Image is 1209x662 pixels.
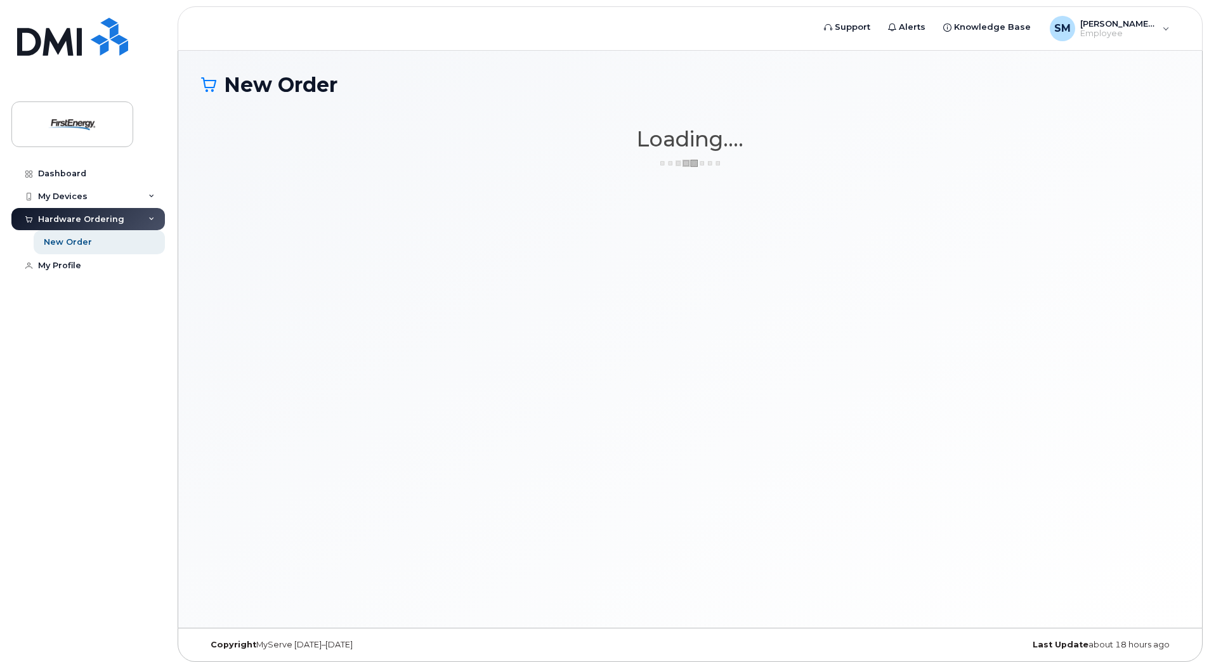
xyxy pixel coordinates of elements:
h1: New Order [201,74,1179,96]
div: MyServe [DATE]–[DATE] [201,640,527,650]
strong: Last Update [1033,640,1088,649]
strong: Copyright [211,640,256,649]
div: about 18 hours ago [853,640,1179,650]
h1: Loading.... [201,127,1179,150]
img: ajax-loader-3a6953c30dc77f0bf724df975f13086db4f4c1262e45940f03d1251963f1bf2e.gif [658,159,722,168]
